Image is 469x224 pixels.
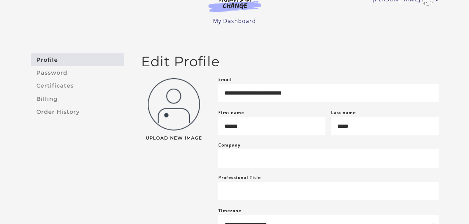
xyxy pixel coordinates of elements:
[31,92,124,105] a: Billing
[218,75,232,84] label: Email
[31,105,124,118] a: Order History
[141,136,207,141] span: Upload New Image
[218,141,241,149] label: Company
[213,17,256,25] a: My Dashboard
[31,80,124,92] a: Certificates
[218,110,244,115] label: First name
[218,173,261,182] label: Professional Title
[31,66,124,79] a: Password
[331,110,356,115] label: Last name
[218,208,241,214] label: Timezone
[141,53,439,70] h2: Edit Profile
[31,53,124,66] a: Profile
